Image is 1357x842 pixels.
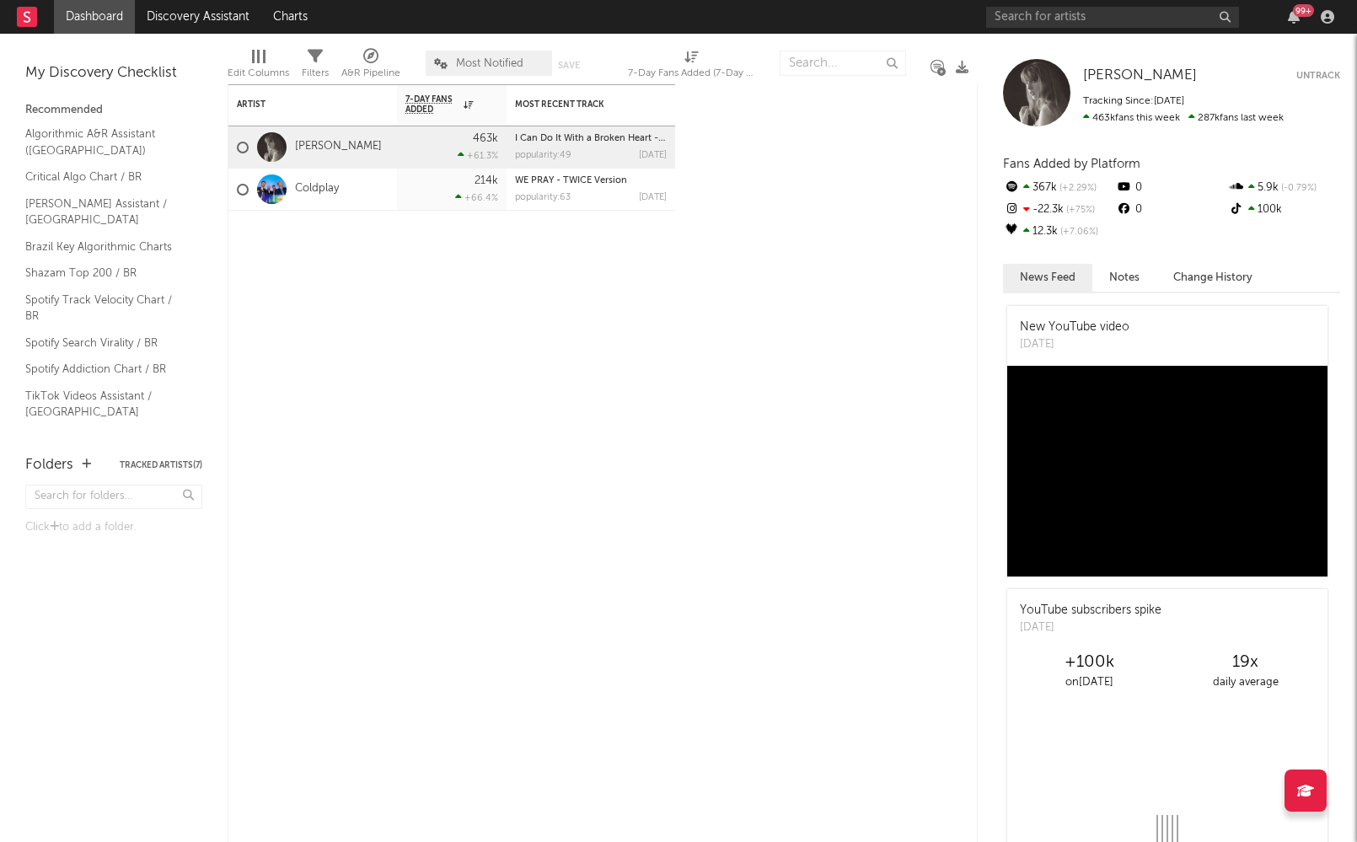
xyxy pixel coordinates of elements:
div: WE PRAY - TWICE Version [515,176,667,185]
div: [DATE] [639,151,667,160]
div: Folders [25,455,73,475]
button: Untrack [1296,67,1340,84]
span: 287k fans last week [1083,113,1284,123]
a: Brazil Key Algorithmic Charts [25,238,185,256]
div: Artist [237,99,363,110]
div: [DATE] [1020,619,1161,636]
div: Edit Columns [228,63,289,83]
span: +7.06 % [1058,228,1098,237]
button: Tracked Artists(7) [120,461,202,469]
div: +100k [1011,652,1167,673]
div: New YouTube video [1020,319,1129,336]
span: 463k fans this week [1083,113,1180,123]
div: popularity: 63 [515,193,571,202]
div: 367k [1003,177,1115,199]
div: 214k [475,175,498,186]
button: Change History [1156,264,1269,292]
div: I Can Do It With a Broken Heart - Dombresky Remix [515,134,667,143]
span: -0.79 % [1279,184,1317,193]
div: Filters [302,63,329,83]
div: 0 [1115,177,1227,199]
a: WE PRAY - TWICE Version [515,176,627,185]
div: -22.3k [1003,199,1115,221]
div: +61.3 % [458,150,498,161]
a: [PERSON_NAME] [295,140,382,154]
div: My Discovery Checklist [25,63,202,83]
a: Spotify Track Velocity Chart / BR [25,291,185,325]
button: 99+ [1288,10,1300,24]
input: Search... [780,51,906,76]
div: Edit Columns [228,42,289,91]
a: TikTok Videos Assistant / [GEOGRAPHIC_DATA] [25,387,185,421]
a: [PERSON_NAME] [1083,67,1197,84]
div: Filters [302,42,329,91]
div: 7-Day Fans Added (7-Day Fans Added) [628,63,754,83]
div: [DATE] [1020,336,1129,353]
span: Fans Added by Platform [1003,158,1140,170]
div: Recommended [25,100,202,121]
div: +66.4 % [455,192,498,203]
div: [DATE] [639,193,667,202]
a: Algorithmic A&R Assistant ([GEOGRAPHIC_DATA]) [25,125,185,159]
div: 5.9k [1228,177,1340,199]
span: 7-Day Fans Added [405,94,459,115]
div: 7-Day Fans Added (7-Day Fans Added) [628,42,754,91]
span: +2.29 % [1057,184,1097,193]
div: A&R Pipeline [341,63,400,83]
div: Most Recent Track [515,99,641,110]
span: Tracking Since: [DATE] [1083,96,1184,106]
button: News Feed [1003,264,1092,292]
a: Coldplay [295,182,339,196]
a: [PERSON_NAME] Assistant / [GEOGRAPHIC_DATA] [25,195,185,229]
div: 12.3k [1003,221,1115,243]
span: +75 % [1064,206,1095,215]
div: daily average [1167,673,1323,693]
button: Notes [1092,264,1156,292]
div: 100k [1228,199,1340,221]
a: Spotify Addiction Chart / BR [25,360,185,378]
button: Save [558,61,580,70]
span: [PERSON_NAME] [1083,68,1197,83]
div: YouTube subscribers spike [1020,602,1161,619]
a: Shazam Top 200 / BR [25,264,185,282]
div: 0 [1115,199,1227,221]
input: Search for artists [986,7,1239,28]
a: Critical Algo Chart / BR [25,168,185,186]
div: Click to add a folder. [25,518,202,538]
div: 463k [473,133,498,144]
a: I Can Do It With a Broken Heart - [PERSON_NAME] Remix [515,134,764,143]
div: on [DATE] [1011,673,1167,693]
a: Spotify Search Virality / BR [25,334,185,352]
div: 19 x [1167,652,1323,673]
div: A&R Pipeline [341,42,400,91]
span: Most Notified [456,58,523,69]
div: popularity: 49 [515,151,571,160]
div: 99 + [1293,4,1314,17]
input: Search for folders... [25,485,202,509]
